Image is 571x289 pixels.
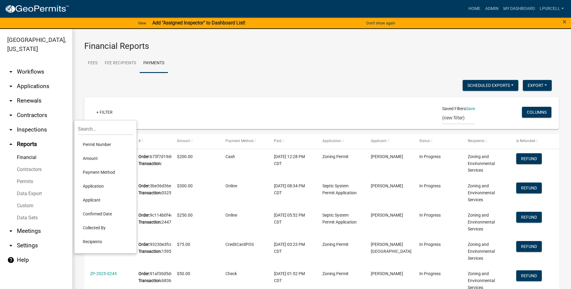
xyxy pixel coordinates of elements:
[371,271,403,276] span: James Haley
[322,242,349,247] span: Zoning Permit
[177,183,193,188] span: $300.00
[78,193,133,207] li: Applicant
[138,241,166,255] div: 93230e3fcc004dcf84ba61fe244ae341 159598
[138,242,150,247] b: Order:
[7,97,14,104] i: arrow_drop_down
[177,242,190,247] span: $75.00
[371,183,403,188] span: Lawrence Philip Birkhofer
[274,241,311,255] div: [DATE] 03:23 PM CDT
[322,213,357,224] span: Septic System Permit Application
[177,139,190,143] span: Amount
[468,154,495,173] span: Zoning and Environmental Services
[138,249,162,254] b: Transaction:
[563,18,566,25] button: Close
[138,183,150,188] b: Order:
[78,165,133,179] li: Payment Method
[501,3,537,14] a: My Dashboard
[516,183,542,193] button: Refund
[177,154,193,159] span: $200.00
[516,215,542,220] wm-modal-confirm: Refund Payment
[516,241,542,252] button: Refund
[516,153,542,164] button: Refund
[225,271,237,276] span: Check
[7,141,14,148] i: arrow_drop_up
[516,157,542,161] wm-modal-confirm: Refund Payment
[563,17,566,26] span: ×
[419,139,430,143] span: Status
[225,183,237,188] span: Online
[225,213,237,218] span: Online
[274,153,311,167] div: [DATE] 12:28 PM CDT
[419,242,441,247] span: In Progress
[364,18,398,28] button: Don't show again
[7,112,14,119] i: arrow_drop_down
[516,186,542,191] wm-modal-confirm: Refund Payment
[462,134,510,148] datatable-header-cell: Recipients
[516,139,535,143] span: Is Refunded
[225,154,235,159] span: Cash
[135,18,149,28] a: View
[466,3,483,14] a: Home
[516,244,542,249] wm-modal-confirm: Refund Payment
[138,190,162,195] b: Transaction:
[84,54,101,73] a: Fees
[84,41,559,51] h3: Financial Reports
[268,134,317,148] datatable-header-cell: Paid
[516,270,542,281] button: Refund
[510,134,559,148] datatable-header-cell: Is Refunded
[140,54,168,73] a: Payments
[78,235,133,249] li: Recipients
[274,183,311,196] div: [DATE] 08:34 PM CDT
[274,270,311,284] div: [DATE] 01:52 PM CDT
[419,154,441,159] span: In Progress
[7,126,14,133] i: arrow_drop_down
[138,154,150,159] b: Order:
[92,107,117,118] a: + Filter
[78,138,133,151] li: Permit Number
[7,83,14,90] i: arrow_drop_down
[468,213,495,231] span: Zoning and Environmental Services
[225,242,254,247] span: CreditCardPOS
[322,183,357,195] span: Septic System Permit Application
[419,271,441,276] span: In Progress
[138,161,162,166] b: Transaction:
[177,271,190,276] span: $50.00
[463,80,518,91] button: Scheduled Exports
[138,278,162,283] b: Transaction:
[442,106,466,112] span: Saved Filters
[414,134,462,148] datatable-header-cell: Status
[322,271,349,276] span: Zoning Permit
[322,154,349,159] span: Zoning Permit
[317,134,365,148] datatable-header-cell: Application
[138,139,141,143] span: #
[138,220,162,224] b: Transaction:
[419,183,441,188] span: In Progress
[466,106,475,111] a: Save
[138,183,166,196] div: 3be36d36eca74854ab196123b8bfd74f 032573
[7,68,14,75] i: arrow_drop_down
[7,256,14,264] i: help
[101,54,140,73] a: Fee Recipients
[322,139,341,143] span: Application
[78,151,133,165] li: Amount
[220,134,268,148] datatable-header-cell: Payment Method
[138,271,150,276] b: Order:
[537,3,566,14] a: lpurcell
[419,213,441,218] span: In Progress
[138,212,166,226] div: 9c114b0f4ed842fea2a16db5eb9b658c 244724
[371,139,386,143] span: Applicant
[522,107,551,118] button: Columns
[177,213,193,218] span: $250.00
[516,274,542,278] wm-modal-confirm: Refund Payment
[171,134,220,148] datatable-header-cell: Amount
[468,183,495,202] span: Zoning and Environmental Services
[78,179,133,193] li: Application
[225,139,253,143] span: Payment Method
[7,242,14,249] i: arrow_drop_down
[138,153,166,167] div: 675f7d19d0524433a0d9aa4e27de403f
[274,212,311,226] div: [DATE] 05:52 PM CDT
[138,270,166,284] div: 91af30d5d65f460a999d94b83f2fdf04 6836
[133,134,171,148] datatable-header-cell: #
[523,80,552,91] button: Export
[371,242,411,254] span: todd a westendorf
